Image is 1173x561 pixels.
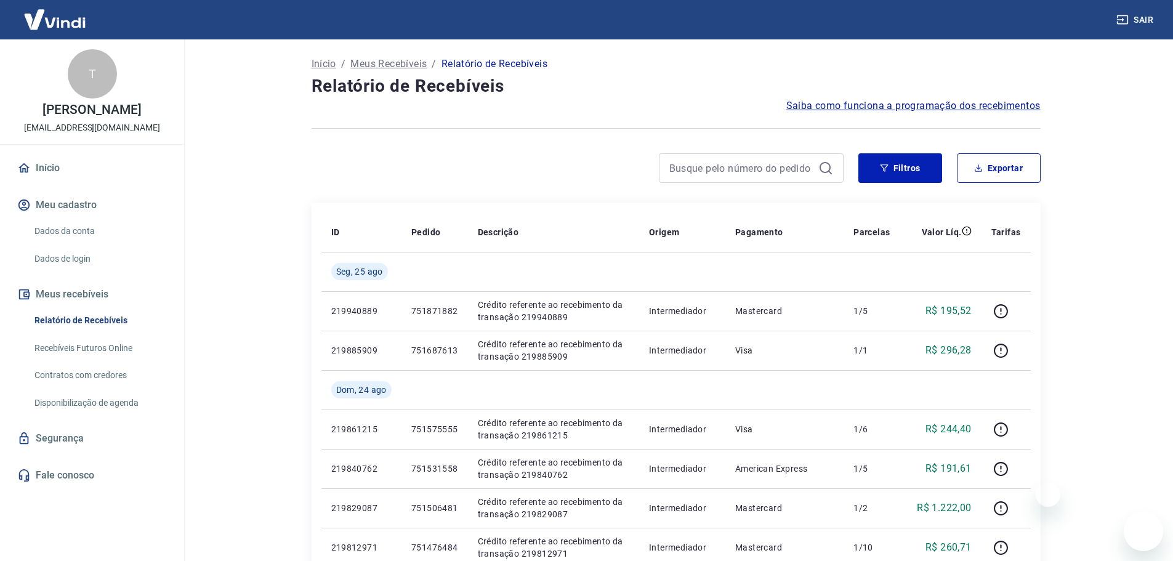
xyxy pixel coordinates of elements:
button: Meus recebíveis [15,281,169,308]
p: R$ 244,40 [925,422,972,437]
p: 219812971 [331,541,392,554]
p: Tarifas [991,226,1021,238]
a: Recebíveis Futuros Online [30,336,169,361]
p: 751531558 [411,462,458,475]
p: R$ 191,61 [925,461,972,476]
p: 751871882 [411,305,458,317]
p: 219861215 [331,423,392,435]
p: American Express [735,462,834,475]
p: Origem [649,226,679,238]
p: Intermediador [649,344,715,357]
p: Intermediador [649,502,715,514]
p: 751476484 [411,541,458,554]
p: Mastercard [735,305,834,317]
p: 1/10 [853,541,890,554]
p: 751575555 [411,423,458,435]
a: Meus Recebíveis [350,57,427,71]
p: 1/6 [853,423,890,435]
button: Filtros [858,153,942,183]
p: 1/5 [853,305,890,317]
p: Crédito referente ao recebimento da transação 219861215 [478,417,629,442]
p: / [341,57,345,71]
p: Descrição [478,226,519,238]
span: Seg, 25 ago [336,265,383,278]
p: Crédito referente ao recebimento da transação 219940889 [478,299,629,323]
a: Disponibilização de agenda [30,390,169,416]
a: Contratos com credores [30,363,169,388]
input: Busque pelo número do pedido [669,159,813,177]
p: 219940889 [331,305,392,317]
p: R$ 1.222,00 [917,501,971,515]
p: / [432,57,436,71]
p: Mastercard [735,502,834,514]
p: 751506481 [411,502,458,514]
p: Crédito referente ao recebimento da transação 219812971 [478,535,629,560]
a: Relatório de Recebíveis [30,308,169,333]
iframe: Fechar mensagem [1036,482,1060,507]
p: Relatório de Recebíveis [441,57,547,71]
p: 1/1 [853,344,890,357]
a: Início [312,57,336,71]
p: Intermediador [649,305,715,317]
p: Parcelas [853,226,890,238]
p: Intermediador [649,462,715,475]
a: Segurança [15,425,169,452]
a: Dados da conta [30,219,169,244]
a: Início [15,155,169,182]
p: [PERSON_NAME] [42,103,141,116]
p: Visa [735,423,834,435]
p: 1/5 [853,462,890,475]
p: Valor Líq. [922,226,962,238]
p: ID [331,226,340,238]
button: Exportar [957,153,1041,183]
button: Sair [1114,9,1158,31]
p: 751687613 [411,344,458,357]
p: 1/2 [853,502,890,514]
p: Crédito referente ao recebimento da transação 219885909 [478,338,629,363]
p: Mastercard [735,541,834,554]
a: Saiba como funciona a programação dos recebimentos [786,99,1041,113]
a: Dados de login [30,246,169,272]
p: R$ 260,71 [925,540,972,555]
span: Dom, 24 ago [336,384,387,396]
p: R$ 195,52 [925,304,972,318]
h4: Relatório de Recebíveis [312,74,1041,99]
button: Meu cadastro [15,192,169,219]
p: 219829087 [331,502,392,514]
p: Intermediador [649,541,715,554]
div: T [68,49,117,99]
p: Crédito referente ao recebimento da transação 219840762 [478,456,629,481]
a: Fale conosco [15,462,169,489]
p: R$ 296,28 [925,343,972,358]
p: Pedido [411,226,440,238]
p: Intermediador [649,423,715,435]
p: Visa [735,344,834,357]
p: 219840762 [331,462,392,475]
p: Pagamento [735,226,783,238]
p: 219885909 [331,344,392,357]
p: Crédito referente ao recebimento da transação 219829087 [478,496,629,520]
iframe: Botão para abrir a janela de mensagens [1124,512,1163,551]
p: [EMAIL_ADDRESS][DOMAIN_NAME] [24,121,160,134]
img: Vindi [15,1,95,38]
